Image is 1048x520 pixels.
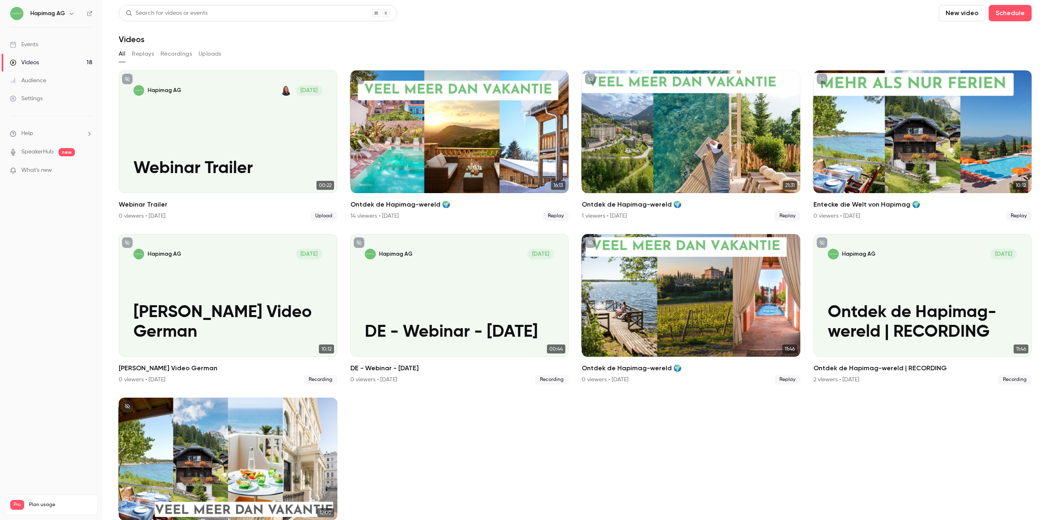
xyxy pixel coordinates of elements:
span: 00:22 [316,181,334,190]
button: unpublished [354,74,364,84]
div: 0 viewers • [DATE] [350,376,397,384]
span: 16:13 [551,181,565,190]
button: Replays [132,47,154,61]
h1: Videos [119,34,145,44]
li: Entecke die Welt von Hapimag 🌍 [813,70,1032,221]
button: All [119,47,125,61]
div: 1 viewers • [DATE] [582,212,627,220]
span: Plan usage [29,502,92,508]
a: 16:1316:13Ontdek de Hapimag-wereld 🌍14 viewers • [DATE]Replay [350,70,569,221]
li: Webinar Trailer [119,70,337,221]
li: Ontdek de Hapimag-wereld | RECORDING [813,234,1032,385]
span: Upload [310,211,337,221]
div: 0 viewers • [DATE] [813,212,860,220]
span: Replay [543,211,569,221]
p: [PERSON_NAME] Video German [133,303,323,342]
button: Schedule [989,5,1032,21]
div: 0 viewers • [DATE] [119,376,165,384]
div: Events [10,41,38,49]
span: 12:00 [317,508,334,517]
li: Nicole Video German [119,234,337,385]
p: Hapimag AG [379,250,413,258]
h2: Ontdek de Hapimag-wereld | RECORDING [813,363,1032,373]
span: 11:46 [782,344,797,353]
a: 10:1210:12Entecke die Welt von Hapimag 🌍0 viewers • [DATE]Replay [813,70,1032,221]
h2: DE - Webinar - [DATE] [350,363,569,373]
button: unpublished [122,237,133,248]
p: Webinar Trailer [133,159,323,178]
a: 21:3121:31Ontdek de Hapimag-wereld 🌍1 viewers • [DATE]Replay [582,70,800,221]
div: 14 viewers • [DATE] [350,212,399,220]
div: 0 viewers • [DATE] [119,212,165,220]
button: unpublished [122,401,133,412]
a: SpeakerHub [21,148,54,156]
div: 2 viewers • [DATE] [813,376,859,384]
a: DE - Webinar - 16.06.25Hapimag AG[DATE]DE - Webinar - [DATE]00:44DE - Webinar - [DATE]0 viewers •... [350,234,569,385]
a: Nicole Video GermanHapimag AG[DATE][PERSON_NAME] Video German10:12[PERSON_NAME] Video German0 vie... [119,234,337,385]
span: Replay [1006,211,1032,221]
span: 10:12 [319,344,334,353]
div: Audience [10,77,46,85]
li: DE - Webinar - 16.06.25 [350,234,569,385]
button: Recordings [160,47,192,61]
h2: Ontdek de Hapimag-wereld 🌍 [582,200,800,209]
button: New video [939,5,985,21]
li: help-dropdown-opener [10,129,93,138]
span: [DATE] [296,249,323,259]
div: Videos [10,59,39,67]
span: Replay [775,211,800,221]
span: Replay [775,375,800,385]
span: [DATE] [296,85,323,96]
span: Help [21,129,33,138]
section: Videos [119,5,1032,515]
button: unpublished [122,74,133,84]
span: 10:12 [1013,181,1028,190]
span: new [59,148,75,156]
span: Recording [535,375,569,385]
div: Settings [10,95,43,103]
span: Recording [304,375,337,385]
span: What's new [21,166,52,175]
a: 11:4611:46Ontdek de Hapimag-wereld 🌍0 viewers • [DATE]Replay [582,234,800,385]
img: DE - Webinar - 16.06.25 [365,249,375,259]
h2: [PERSON_NAME] Video German [119,363,337,373]
span: 21:31 [783,181,797,190]
div: Search for videos or events [126,9,208,18]
li: Ontdek de Hapimag-wereld 🌍 [582,70,800,221]
h6: Hapimag AG [30,9,65,18]
img: Webinar Trailer [133,85,144,96]
li: Ontdek de Hapimag-wereld 🌍 [350,70,569,221]
button: unpublished [817,237,827,248]
button: unpublished [585,237,596,248]
span: 00:44 [547,344,565,353]
button: Uploads [199,47,221,61]
img: Karen ☀ [281,85,291,96]
span: [DATE] [990,249,1017,259]
span: 11:46 [1014,344,1028,353]
h2: Ontdek de Hapimag-wereld 🌍 [350,200,569,209]
span: Pro [10,500,24,510]
span: Recording [998,375,1032,385]
p: Hapimag AG [148,87,181,94]
h2: Webinar Trailer [119,200,337,209]
div: 0 viewers • [DATE] [582,376,628,384]
button: unpublished [817,74,827,84]
img: Ontdek de Hapimag-wereld | RECORDING [828,249,838,259]
p: DE - Webinar - [DATE] [365,322,554,342]
li: Ontdek de Hapimag-wereld 🌍 [582,234,800,385]
p: Hapimag AG [842,250,876,258]
p: Hapimag AG [148,250,181,258]
img: Hapimag AG [10,7,23,20]
p: Ontdek de Hapimag-wereld | RECORDING [828,303,1017,342]
span: [DATE] [527,249,554,259]
a: Ontdek de Hapimag-wereld | RECORDINGHapimag AG[DATE]Ontdek de Hapimag-wereld | RECORDING11:46Ontd... [813,234,1032,385]
h2: Ontdek de Hapimag-wereld 🌍 [582,363,800,373]
button: unpublished [585,74,596,84]
h2: Entecke die Welt von Hapimag 🌍 [813,200,1032,209]
img: Nicole Video German [133,249,144,259]
button: unpublished [354,237,364,248]
a: Webinar TrailerHapimag AGKaren ☀[DATE]Webinar Trailer00:22Webinar Trailer0 viewers • [DATE]Upload [119,70,337,221]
